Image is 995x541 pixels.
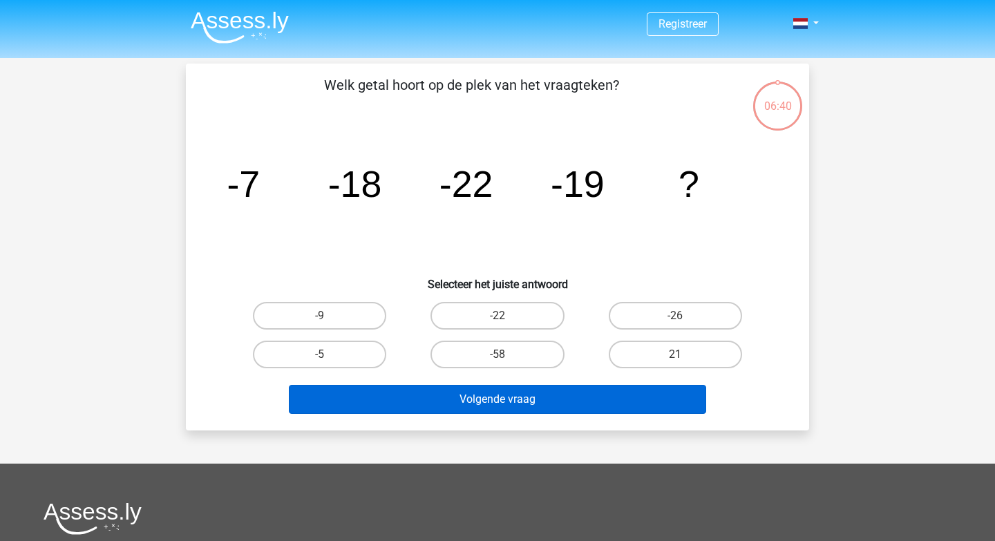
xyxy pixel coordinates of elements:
[609,302,742,330] label: -26
[430,341,564,368] label: -58
[679,163,699,205] tspan: ?
[752,80,804,115] div: 06:40
[227,163,260,205] tspan: -7
[430,302,564,330] label: -22
[289,385,707,414] button: Volgende vraag
[609,341,742,368] label: 21
[328,163,382,205] tspan: -18
[208,75,735,116] p: Welk getal hoort op de plek van het vraagteken?
[253,302,386,330] label: -9
[208,267,787,291] h6: Selecteer het juiste antwoord
[44,502,142,535] img: Assessly logo
[551,163,605,205] tspan: -19
[191,11,289,44] img: Assessly
[253,341,386,368] label: -5
[658,17,707,30] a: Registreer
[439,163,493,205] tspan: -22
